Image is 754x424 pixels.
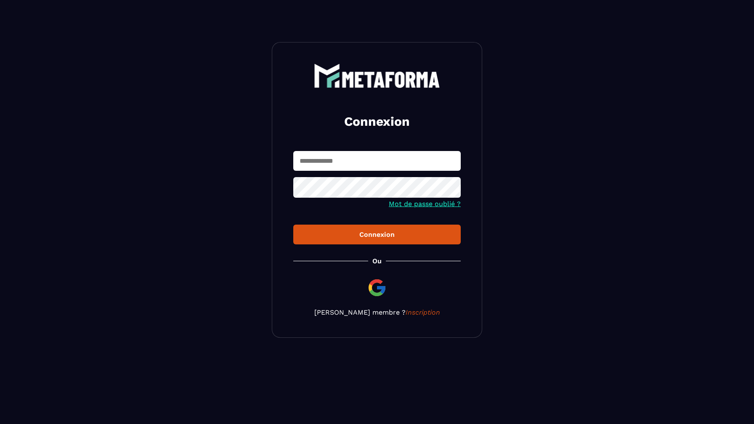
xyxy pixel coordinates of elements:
[372,257,382,265] p: Ou
[314,64,440,88] img: logo
[389,200,461,208] a: Mot de passe oublié ?
[293,308,461,316] p: [PERSON_NAME] membre ?
[303,113,451,130] h2: Connexion
[300,231,454,238] div: Connexion
[406,308,440,316] a: Inscription
[293,64,461,88] a: logo
[293,225,461,244] button: Connexion
[367,278,387,298] img: google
